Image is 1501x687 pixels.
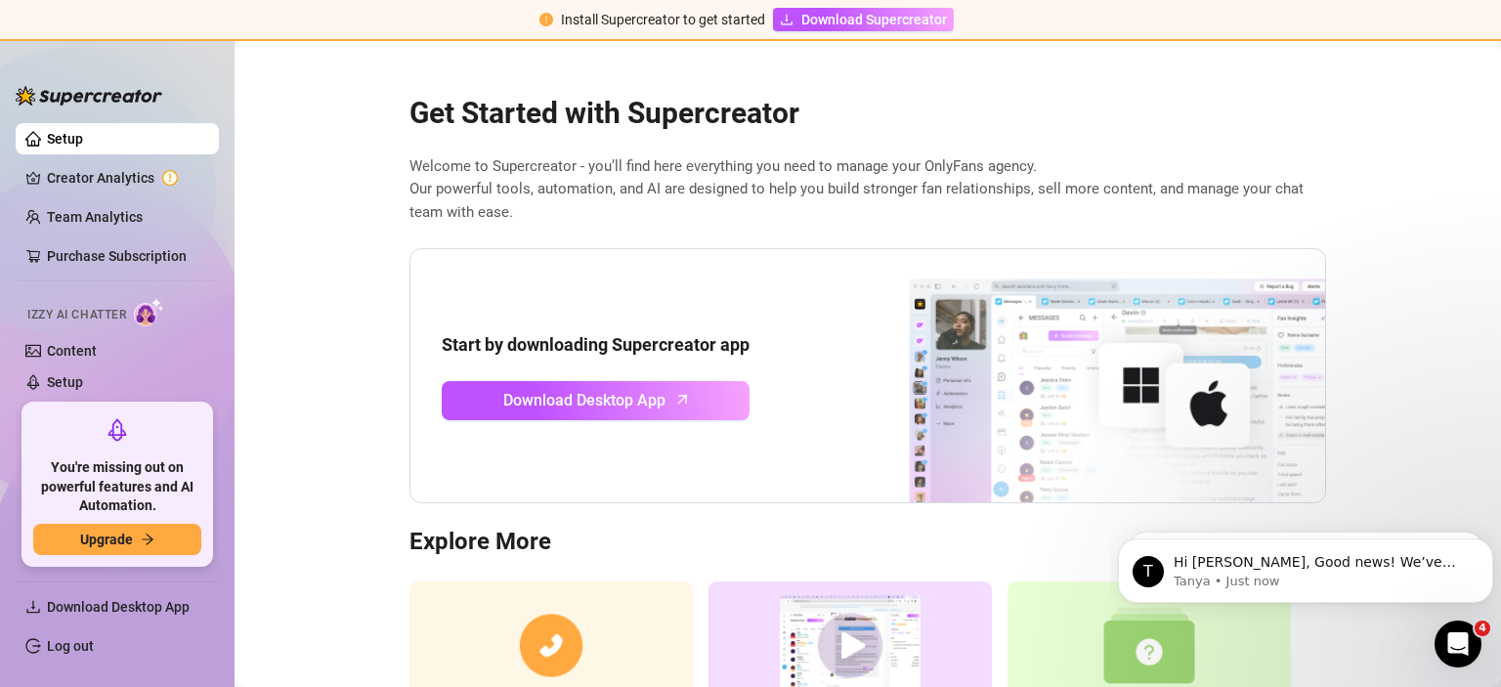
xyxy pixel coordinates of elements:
iframe: Intercom live chat [1435,621,1481,667]
a: Setup [47,131,83,147]
span: arrow-up [671,388,694,410]
span: Download Supercreator [801,9,947,30]
span: Install Supercreator to get started [561,12,765,27]
h2: Get Started with Supercreator [409,95,1326,132]
img: download app [836,249,1325,503]
span: rocket [106,418,129,442]
span: download [780,13,793,26]
iframe: Intercom notifications message [1110,497,1501,634]
img: AI Chatter [134,298,164,326]
span: Welcome to Supercreator - you’ll find here everything you need to manage your OnlyFans agency. Ou... [409,155,1326,225]
a: Team Analytics [47,209,143,225]
span: Izzy AI Chatter [27,306,126,324]
img: logo-BBDzfeDw.svg [16,86,162,106]
a: Download Desktop Apparrow-up [442,381,750,420]
span: Download Desktop App [503,388,665,412]
strong: Start by downloading Supercreator app [442,334,750,355]
span: Upgrade [80,532,133,547]
a: Setup [47,374,83,390]
h3: Explore More [409,527,1326,558]
span: You're missing out on powerful features and AI Automation. [33,458,201,516]
a: Log out [47,638,94,654]
a: Download Supercreator [773,8,954,31]
a: Creator Analytics exclamation-circle [47,162,203,193]
span: download [25,599,41,615]
a: Content [47,343,97,359]
span: 4 [1475,621,1490,636]
span: Download Desktop App [47,599,190,615]
span: arrow-right [141,533,154,546]
a: Purchase Subscription [47,240,203,272]
button: Upgradearrow-right [33,524,201,555]
span: exclamation-circle [539,13,553,26]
